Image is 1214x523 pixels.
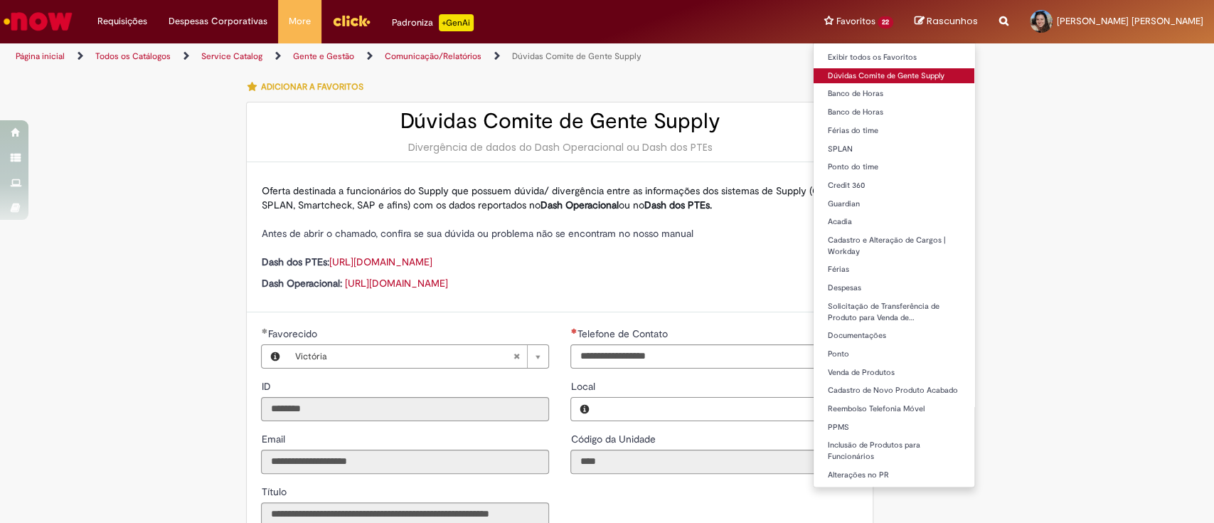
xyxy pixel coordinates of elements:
strong: Dash Operacional: [261,277,341,290]
span: Victória [294,345,513,368]
button: Favorecido, Visualizar este registro Victória [262,345,287,368]
a: Cadastro e Alteração de Cargos | Workday [814,233,974,259]
label: Somente leitura - ID [261,379,273,393]
img: ServiceNow [1,7,75,36]
a: Limpar campo Local [597,398,858,421]
span: Favoritos [836,14,875,28]
label: Somente leitura - Título [261,485,289,499]
span: Somente leitura - Código da Unidade [570,433,658,445]
a: Solicitação de Transferência de Produto para Venda de… [814,299,974,325]
span: 22 [878,16,893,28]
a: Férias do time [814,123,974,139]
a: Exibir todos os Favoritos [814,50,974,65]
input: Email [261,450,549,474]
a: Comunicação/Relatórios [385,51,481,62]
div: Padroniza [392,14,474,31]
a: Credit 360 [814,178,974,194]
img: click_logo_yellow_360x200.png [332,10,371,31]
a: Ponto [814,347,974,362]
a: Service Catalog [201,51,262,62]
span: Oferta destinada a funcionários do Supply que possuem dúvida/ divergência entre as informações do... [261,184,853,211]
a: Inclusão de Produtos para Funcionários [814,438,974,464]
a: Banco de Horas [814,105,974,120]
a: Todos os Catálogos [95,51,171,62]
span: Somente leitura - ID [261,380,273,393]
span: Somente leitura - Email [261,433,287,445]
ul: Trilhas de página [11,43,799,70]
span: Rascunhos [927,14,978,28]
input: Telefone de Contato [570,344,858,369]
button: Local, Visualizar este registro [571,398,597,421]
input: Código da Unidade [570,450,858,474]
strong: Dash dos PTEs: [261,255,329,268]
a: Cadastro de Novo Produto Acabado [814,383,974,398]
a: Página inicial [16,51,65,62]
a: VictóriaLimpar campo Favorecido [287,345,548,368]
span: More [289,14,311,28]
span: Requisições [97,14,147,28]
strong: Dash dos PTEs. [644,199,711,211]
span: Favorecido, Victória [267,327,319,340]
strong: Dash Operacional [540,199,618,211]
a: Rascunhos [915,15,978,28]
span: Telefone de Contato [577,327,670,340]
a: Documentações [814,328,974,344]
span: [PERSON_NAME] [PERSON_NAME] [1057,15,1203,27]
abbr: Limpar campo Favorecido [506,345,527,368]
ul: Favoritos [813,43,975,487]
a: Acadia [814,214,974,230]
a: Guardian [814,196,974,212]
a: Ponto do time [814,159,974,175]
a: Dúvidas Comite de Gente Supply [512,51,641,62]
span: Adicionar a Favoritos [260,81,363,93]
h2: Dúvidas Comite de Gente Supply [261,110,858,133]
a: Dúvidas Comite de Gente Supply [814,68,974,84]
a: Venda de Produtos [814,365,974,381]
input: ID [261,397,549,421]
a: SPLAN [814,142,974,157]
span: Obrigatório Preenchido [570,328,577,334]
a: Banco de Horas [814,86,974,102]
label: Somente leitura - Código da Unidade [570,432,658,446]
label: Somente leitura - Email [261,432,287,446]
a: [URL][DOMAIN_NAME] [329,255,432,268]
span: Somente leitura - Título [261,485,289,498]
a: Cadastro de Material [814,486,974,502]
a: Despesas [814,280,974,296]
span: Local [570,380,597,393]
button: Adicionar a Favoritos [246,72,371,102]
p: +GenAi [439,14,474,31]
div: Divergência de dados do Dash Operacional ou Dash dos PTEs [261,140,858,154]
a: Alterações no PR [814,467,974,483]
a: Férias [814,262,974,278]
a: [URL][DOMAIN_NAME] [344,277,447,290]
a: Reembolso Telefonia Móvel [814,401,974,417]
span: Antes de abrir o chamado, confira se sua dúvida ou problema não se encontram no nosso manual [261,227,693,240]
span: Despesas Corporativas [169,14,267,28]
span: Obrigatório Preenchido [261,328,267,334]
a: PPMS [814,420,974,435]
a: Gente e Gestão [293,51,354,62]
